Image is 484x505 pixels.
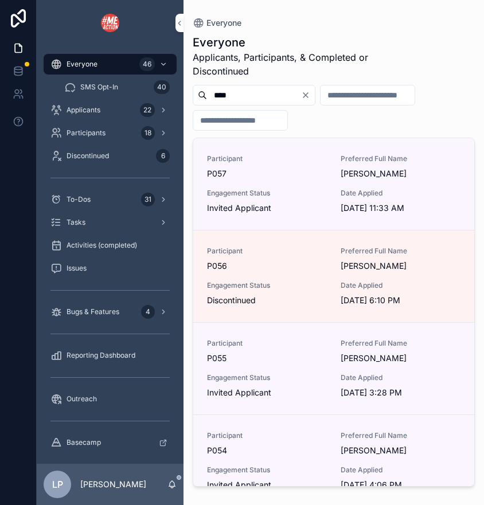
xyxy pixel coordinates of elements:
[207,281,327,290] span: Engagement Status
[193,323,474,415] a: ParticipantP055Preferred Full Name[PERSON_NAME]Engagement StatusInvited ApplicantDate Applied[DAT...
[207,260,327,272] span: P056
[44,345,177,366] a: Reporting Dashboard
[67,151,109,160] span: Discontinued
[341,479,460,491] span: [DATE] 4:06 PM
[193,230,474,323] a: ParticipantP056Preferred Full Name[PERSON_NAME]Engagement StatusDiscontinuedDate Applied[DATE] 6:...
[301,91,315,100] button: Clear
[44,389,177,409] a: Outreach
[141,193,155,206] div: 31
[207,465,327,475] span: Engagement Status
[341,202,460,214] span: [DATE] 11:33 AM
[44,54,177,75] a: Everyone46
[207,373,327,382] span: Engagement Status
[67,438,101,447] span: Basecamp
[67,218,85,227] span: Tasks
[341,168,460,179] span: [PERSON_NAME]
[80,479,146,490] p: [PERSON_NAME]
[207,202,327,214] span: Invited Applicant
[44,432,177,453] a: Basecamp
[341,431,460,440] span: Preferred Full Name
[341,445,460,456] span: [PERSON_NAME]
[207,189,327,198] span: Engagement Status
[341,373,460,382] span: Date Applied
[207,168,327,179] span: P057
[67,105,100,115] span: Applicants
[44,302,177,322] a: Bugs & Features4
[140,103,155,117] div: 22
[341,246,460,256] span: Preferred Full Name
[101,14,119,32] img: App logo
[341,281,460,290] span: Date Applied
[67,351,135,360] span: Reporting Dashboard
[80,83,118,92] span: SMS Opt-In
[52,477,63,491] span: LP
[44,235,177,256] a: Activities (completed)
[207,479,327,491] span: Invited Applicant
[67,60,97,69] span: Everyone
[57,77,177,97] a: SMS Opt-In40
[207,431,327,440] span: Participant
[44,212,177,233] a: Tasks
[154,80,170,94] div: 40
[141,305,155,319] div: 4
[139,57,155,71] div: 46
[207,445,327,456] span: P054
[207,387,327,398] span: Invited Applicant
[67,128,106,138] span: Participants
[141,126,155,140] div: 18
[207,154,327,163] span: Participant
[341,260,460,272] span: [PERSON_NAME]
[341,387,460,398] span: [DATE] 3:28 PM
[341,154,460,163] span: Preferred Full Name
[67,241,137,250] span: Activities (completed)
[193,50,389,78] span: Applicants, Participants, & Completed or Discontinued
[44,189,177,210] a: To-Dos31
[341,189,460,198] span: Date Applied
[206,17,241,29] span: Everyone
[341,465,460,475] span: Date Applied
[37,46,184,464] div: scrollable content
[207,295,327,306] span: Discontinued
[44,258,177,279] a: Issues
[341,353,460,364] span: [PERSON_NAME]
[156,149,170,163] div: 6
[67,264,87,273] span: Issues
[193,138,474,230] a: ParticipantP057Preferred Full Name[PERSON_NAME]Engagement StatusInvited ApplicantDate Applied[DAT...
[341,339,460,348] span: Preferred Full Name
[44,146,177,166] a: Discontinued6
[67,307,119,316] span: Bugs & Features
[193,34,389,50] h1: Everyone
[44,100,177,120] a: Applicants22
[341,295,460,306] span: [DATE] 6:10 PM
[44,123,177,143] a: Participants18
[67,394,97,404] span: Outreach
[207,339,327,348] span: Participant
[207,353,327,364] span: P055
[193,17,241,29] a: Everyone
[207,246,327,256] span: Participant
[67,195,91,204] span: To-Dos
